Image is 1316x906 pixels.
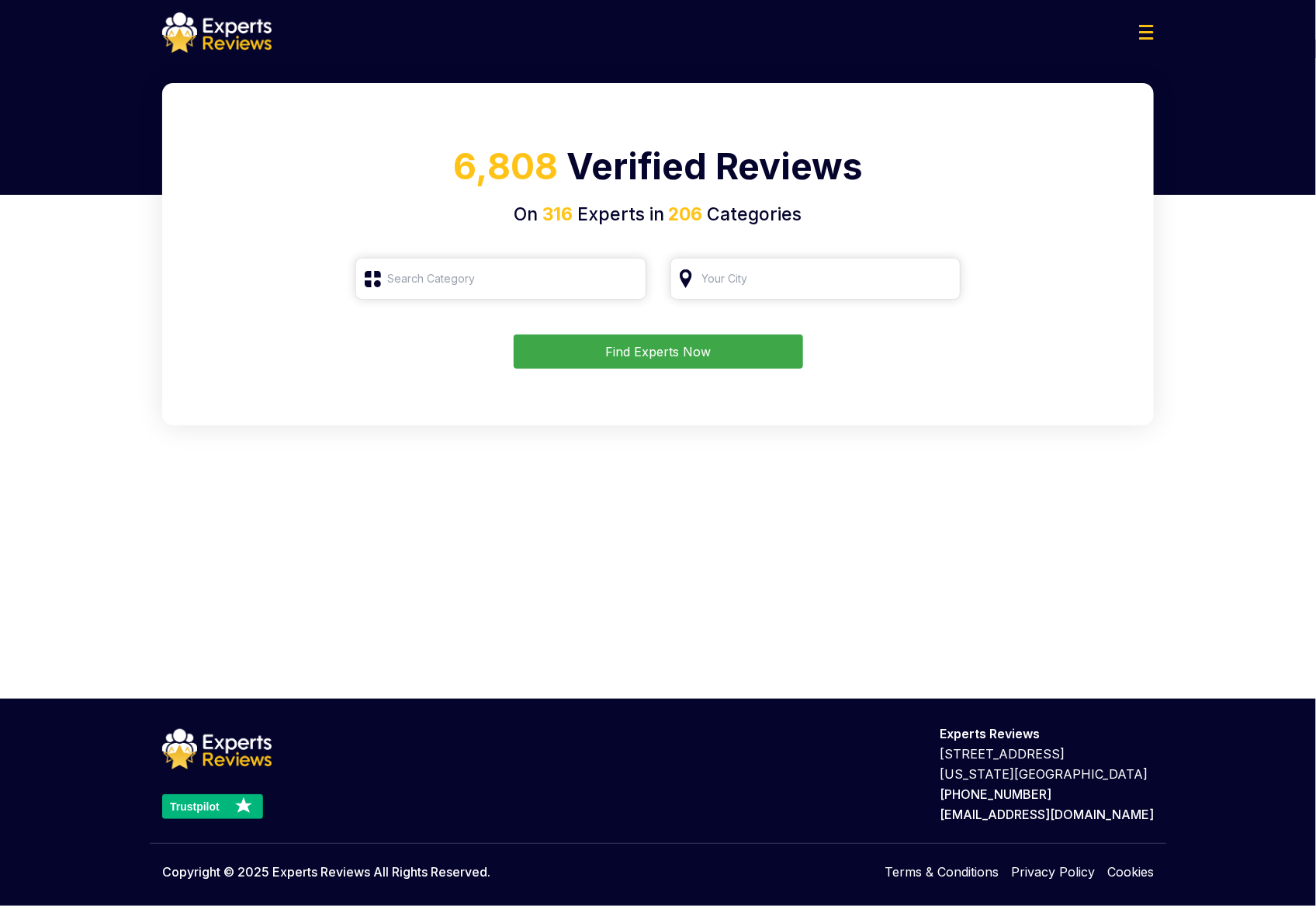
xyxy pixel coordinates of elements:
span: 6,808 [453,144,558,188]
input: Your City [670,258,961,300]
img: logo [162,729,272,769]
input: Search Category [355,258,646,300]
a: Terms & Conditions [885,863,999,881]
p: [STREET_ADDRESS] [940,744,1154,764]
img: logo [162,12,272,53]
h4: On Experts in Categories [181,201,1135,228]
a: Cookies [1107,863,1154,881]
span: 206 [665,203,703,225]
span: 316 [543,203,573,225]
a: Privacy Policy [1011,863,1095,881]
p: [EMAIL_ADDRESS][DOMAIN_NAME] [940,804,1154,824]
p: Experts Reviews [940,724,1154,744]
a: Trustpilot [162,794,272,819]
p: [PHONE_NUMBER] [940,784,1154,804]
p: [US_STATE][GEOGRAPHIC_DATA] [940,764,1154,784]
text: Trustpilot [170,800,220,813]
p: Copyright © 2025 Experts Reviews All Rights Reserved. [162,863,490,881]
img: Menu Icon [1139,25,1154,40]
button: Find Experts Now [514,335,803,369]
h1: Verified Reviews [181,140,1135,201]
